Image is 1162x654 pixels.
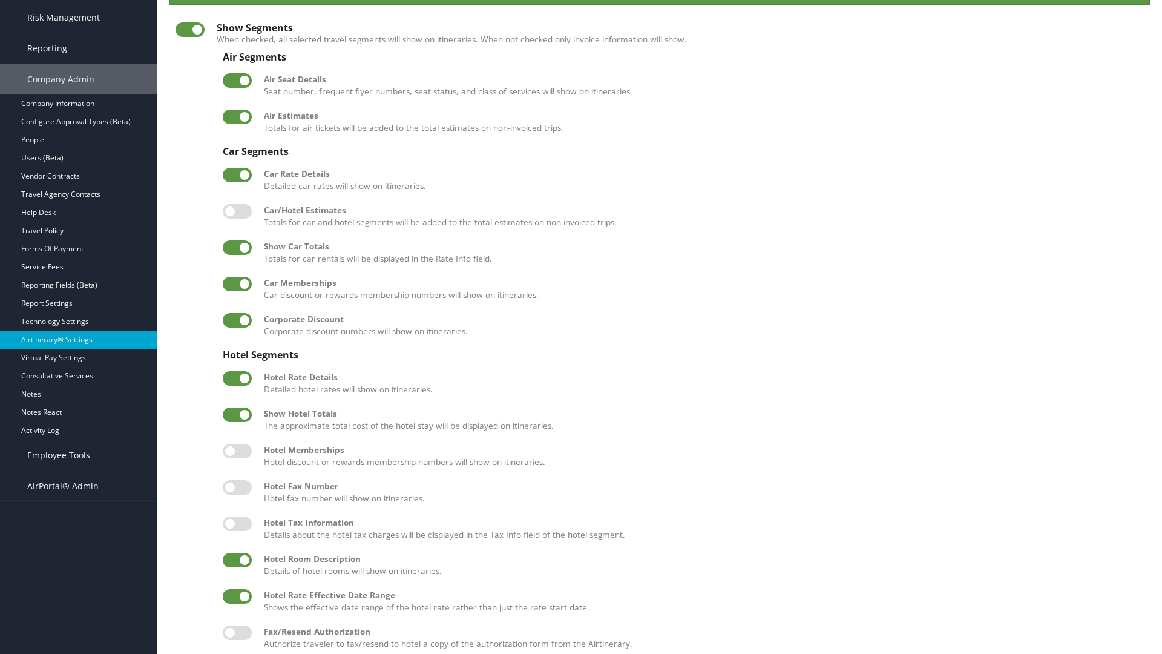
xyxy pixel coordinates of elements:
[264,517,1138,541] label: Details about the hotel tax charges will be displayed in the Tax Info field of the hotel segment.
[217,22,1144,33] div: Show Segments
[264,73,1138,98] label: Seat number, frequent flyer numbers, seat status, and class of services will show on itineraries.
[264,277,1138,289] div: Car Memberships
[264,626,1138,638] div: Fax/Resend Authorization
[264,277,1138,302] label: Car discount or rewards membership numbers will show on itineraries.
[264,517,1138,529] div: Hotel Tax Information
[264,480,1138,492] div: Hotel Fax Number
[264,553,1138,578] label: Details of hotel rooms will show on itineraries.
[264,313,1138,325] div: Corporate Discount
[264,240,1138,253] div: Show Car Totals
[264,408,1138,420] div: Show Hotel Totals
[27,471,99,501] span: AirPortal® Admin
[264,589,1138,614] label: Shows the effective date range of the hotel rate rather than just the rate start date.
[264,168,1138,180] div: Car Rate Details
[264,204,1138,216] div: Car/Hotel Estimates
[264,73,1138,85] div: Air Seat Details
[217,33,1144,45] label: When checked, all selected travel segments will show on itineraries. When not checked only invoic...
[223,146,1138,157] div: Car Segments
[264,371,1138,396] label: Detailed hotel rates will show on itineraries.
[264,444,1138,469] label: Hotel discount or rewards membership numbers will show on itineraries.
[264,589,1138,601] div: Hotel Rate Effective Date Range
[27,33,67,64] span: Reporting
[264,110,1138,122] div: Air Estimates
[264,313,1138,338] label: Corporate discount numbers will show on itineraries.
[223,349,1138,360] div: Hotel Segments
[264,204,1138,229] label: Totals for car and hotel segments will be added to the total estimates on non-invoiced trips.
[264,480,1138,505] label: Hotel fax number will show on itineraries.
[223,51,1138,62] div: Air Segments
[264,408,1138,432] label: The approximate total cost of the hotel stay will be displayed on itineraries.
[264,240,1138,265] label: Totals for car rentals will be displayed in the Rate Info field.
[264,553,1138,565] div: Hotel Room Description
[264,110,1138,134] label: Totals for air tickets will be added to the total estimates on non-invoiced trips.
[27,440,90,471] span: Employee Tools
[27,2,100,33] span: Risk Management
[264,626,1138,650] label: Authorize traveler to fax/resend to hotel a copy of the authorization form from the Airtinerary.
[264,371,1138,383] div: Hotel Rate Details
[264,168,1138,193] label: Detailed car rates will show on itineraries.
[264,444,1138,456] div: Hotel Memberships
[27,64,94,94] span: Company Admin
